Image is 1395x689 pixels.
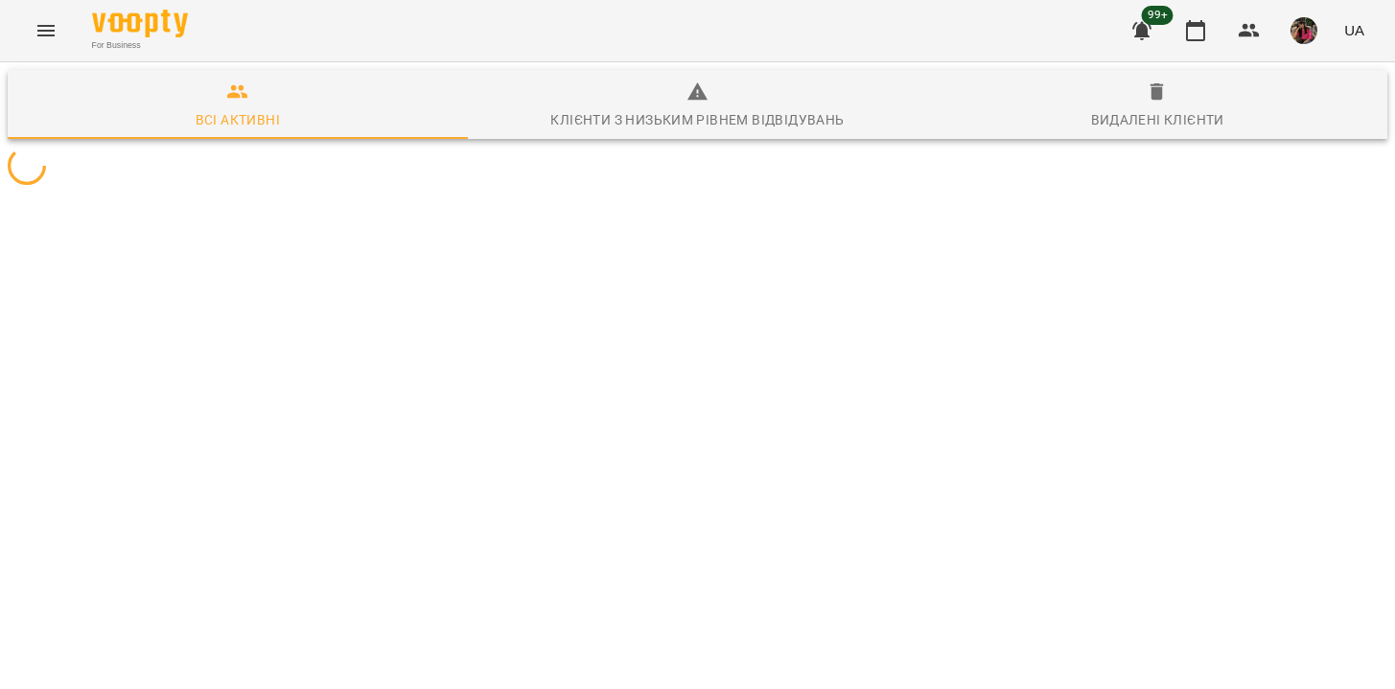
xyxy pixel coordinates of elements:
button: Menu [23,8,69,54]
img: Voopty Logo [92,10,188,37]
span: For Business [92,39,188,52]
img: 7105fa523d679504fad829f6fcf794f1.JPG [1290,17,1317,44]
span: 99+ [1142,6,1174,25]
button: UA [1337,12,1372,48]
div: Клієнти з низьким рівнем відвідувань [550,108,844,131]
span: UA [1344,20,1364,40]
div: Видалені клієнти [1091,108,1224,131]
div: Всі активні [196,108,280,131]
